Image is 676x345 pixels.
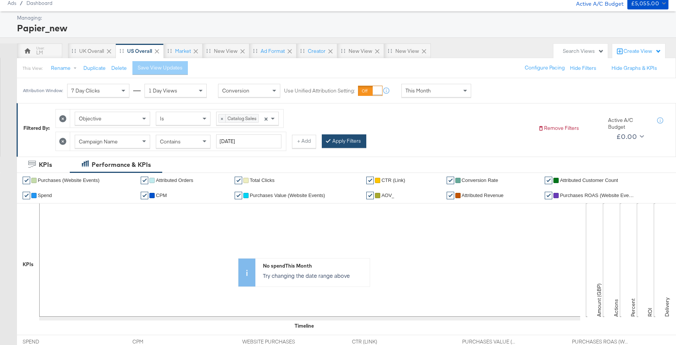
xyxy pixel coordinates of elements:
span: 1 Day Views [149,87,177,94]
a: ✔ [366,177,374,184]
div: Search Views [563,48,604,55]
div: Drag to reorder tab [120,49,124,53]
div: £0.00 [616,131,637,142]
div: New View [214,48,238,55]
span: CTR (Link) [381,177,405,183]
span: Conversion [222,87,249,94]
button: Duplicate [83,65,106,72]
button: Apply Filters [322,134,366,148]
div: Create View [624,48,661,55]
span: Conversion Rate [462,177,498,183]
div: Drag to reorder tab [388,49,392,53]
span: Objective [79,115,101,122]
span: Is [160,115,164,122]
div: Filtered By: [23,125,50,132]
span: Catalog Sales [226,114,258,122]
label: Use Unified Attribution Setting: [284,87,355,94]
button: Remove Filters [538,125,579,132]
div: New View [349,48,372,55]
a: ✔ [141,192,148,199]
div: KPIs [39,160,52,169]
a: ✔ [447,192,454,199]
div: Drag to reorder tab [167,49,172,53]
a: ✔ [545,177,552,184]
a: ✔ [545,192,552,199]
span: CPM [156,193,167,198]
div: Managing: [17,14,667,22]
a: ✔ [23,177,30,184]
a: ✔ [23,192,30,199]
div: Active A/C Budget [608,117,650,131]
button: + Add [292,135,316,148]
span: Purchases (Website Events) [38,177,100,183]
div: Performance & KPIs [92,160,151,169]
button: Rename [46,62,85,75]
button: Delete [111,65,127,72]
span: Clear all [263,112,269,125]
button: Hide Graphs & KPIs [611,65,657,72]
div: Ad Format [261,48,285,55]
div: Market [175,48,191,55]
div: LM [36,49,43,56]
span: Attributed Orders [156,177,193,183]
div: Drag to reorder tab [72,49,76,53]
span: AOV_ [381,193,395,198]
span: × [219,114,226,122]
div: Drag to reorder tab [300,49,304,53]
span: Spend [38,193,52,198]
div: No spend This Month [263,262,366,270]
a: ✔ [366,192,374,199]
div: Papier_new [17,22,667,34]
div: Attribution Window: [23,88,63,93]
span: Campaign Name [79,138,118,145]
span: × [264,115,268,122]
a: ✔ [447,177,454,184]
span: Purchases ROAS (Website Events) [560,193,635,198]
span: 7 Day Clicks [71,87,100,94]
span: This Month [406,87,431,94]
p: Try changing the date range above [263,272,366,279]
span: Contains [160,138,181,145]
div: US Overall [127,48,152,55]
span: Total Clicks [250,177,275,183]
div: Creator [308,48,326,55]
span: Attributed Revenue [462,193,504,198]
button: £0.00 [613,131,645,143]
a: ✔ [141,177,148,184]
div: Drag to reorder tab [253,49,257,53]
span: Attributed Customer Count [560,177,618,183]
a: ✔ [235,192,242,199]
div: Drag to reorder tab [341,49,345,53]
span: Purchases Value (Website Events) [250,193,325,198]
div: New View [395,48,419,55]
div: Drag to reorder tab [206,49,210,53]
button: Configure Pacing [519,61,570,75]
button: Hide Filters [570,65,596,72]
div: UK Overall [79,48,104,55]
a: ✔ [235,177,242,184]
div: This View: [23,65,43,71]
input: Enter a search term [216,134,281,148]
